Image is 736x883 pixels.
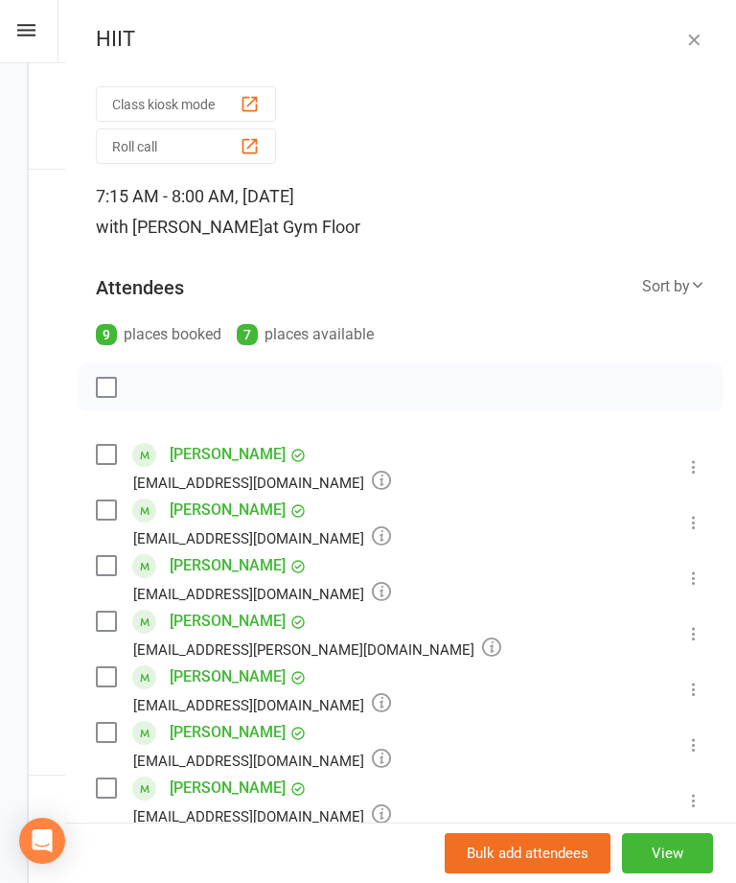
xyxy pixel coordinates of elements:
div: [EMAIL_ADDRESS][DOMAIN_NAME] [133,581,391,606]
div: HIIT [65,27,736,52]
button: View [622,833,713,873]
div: [EMAIL_ADDRESS][DOMAIN_NAME] [133,803,391,828]
button: Class kiosk mode [96,86,276,122]
div: Attendees [96,274,184,301]
button: Roll call [96,128,276,164]
a: [PERSON_NAME] [170,717,286,748]
a: [PERSON_NAME] [170,773,286,803]
a: [PERSON_NAME] [170,662,286,692]
a: [PERSON_NAME] [170,439,286,470]
a: [PERSON_NAME] [170,606,286,637]
div: [EMAIL_ADDRESS][DOMAIN_NAME] [133,692,391,717]
a: [PERSON_NAME] [170,495,286,525]
div: 7:15 AM - 8:00 AM, [DATE] [96,181,705,243]
div: [EMAIL_ADDRESS][DOMAIN_NAME] [133,470,391,495]
div: Sort by [642,274,705,299]
div: Open Intercom Messenger [19,818,65,864]
div: [EMAIL_ADDRESS][PERSON_NAME][DOMAIN_NAME] [133,637,501,662]
div: [EMAIL_ADDRESS][DOMAIN_NAME] [133,748,391,773]
div: 9 [96,324,117,345]
div: [EMAIL_ADDRESS][DOMAIN_NAME] [133,525,391,550]
div: places booked [96,321,221,348]
span: at Gym Floor [264,217,360,237]
a: [PERSON_NAME] [170,550,286,581]
button: Bulk add attendees [445,833,610,873]
span: with [PERSON_NAME] [96,217,264,237]
div: places available [237,321,374,348]
div: 7 [237,324,258,345]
